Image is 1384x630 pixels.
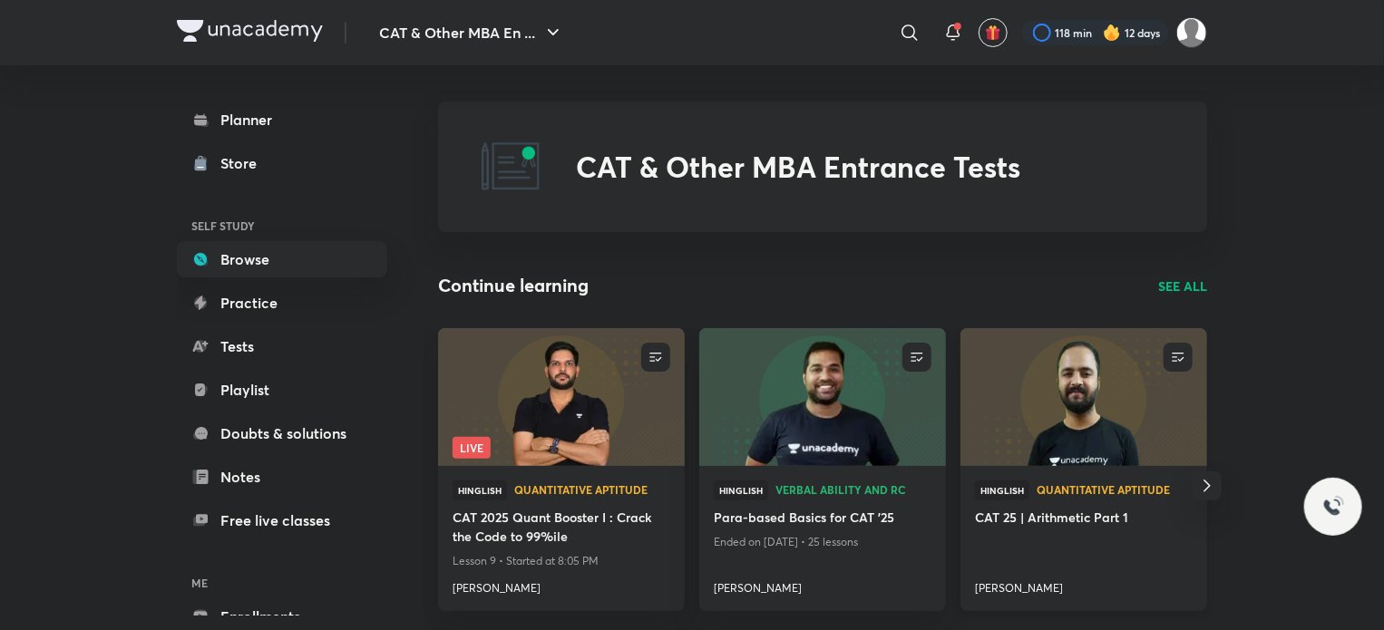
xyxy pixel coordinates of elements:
[453,573,670,596] a: [PERSON_NAME]
[514,484,670,497] a: Quantitative Aptitude
[1158,276,1207,296] a: SEE ALL
[958,326,1209,467] img: new-thumbnail
[1103,24,1121,42] img: streak
[576,150,1020,184] h2: CAT & Other MBA Entrance Tests
[177,459,387,495] a: Notes
[177,502,387,538] a: Free live classes
[960,328,1207,466] a: new-thumbnail
[697,326,948,467] img: new-thumbnail
[177,372,387,408] a: Playlist
[438,272,589,299] h2: Continue learning
[975,508,1193,530] a: CAT 25 | Arithmetic Part 1
[453,549,670,573] p: Lesson 9 • Started at 8:05 PM
[453,437,491,459] span: Live
[177,20,323,42] img: Company Logo
[714,480,768,500] span: Hinglish
[714,573,931,596] a: [PERSON_NAME]
[435,326,687,467] img: new-thumbnail
[177,241,387,277] a: Browse
[220,152,268,174] div: Store
[177,415,387,451] a: Doubts & solutions
[177,567,387,598] h6: ME
[775,484,931,497] a: Verbal Ability and RC
[714,530,931,554] p: Ended on [DATE] • 25 lessons
[975,480,1029,500] span: Hinglish
[177,328,387,364] a: Tests
[985,24,1001,41] img: avatar
[177,102,387,138] a: Planner
[514,484,670,495] span: Quantitative Aptitude
[1176,17,1207,48] img: Aparna Dubey
[453,480,507,500] span: Hinglish
[975,573,1193,596] a: [PERSON_NAME]
[1037,484,1193,497] a: Quantitative Aptitude
[177,20,323,46] a: Company Logo
[177,285,387,321] a: Practice
[368,15,575,51] button: CAT & Other MBA En ...
[1037,484,1193,495] span: Quantitative Aptitude
[775,484,931,495] span: Verbal Ability and RC
[979,18,1008,47] button: avatar
[1322,496,1344,518] img: ttu
[177,145,387,181] a: Store
[177,210,387,241] h6: SELF STUDY
[714,508,931,530] a: Para-based Basics for CAT '25
[482,138,540,196] img: CAT & Other MBA Entrance Tests
[453,508,670,549] a: CAT 2025 Quant Booster I : Crack the Code to 99%ile
[438,328,685,466] a: new-thumbnailLive
[699,328,946,466] a: new-thumbnail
